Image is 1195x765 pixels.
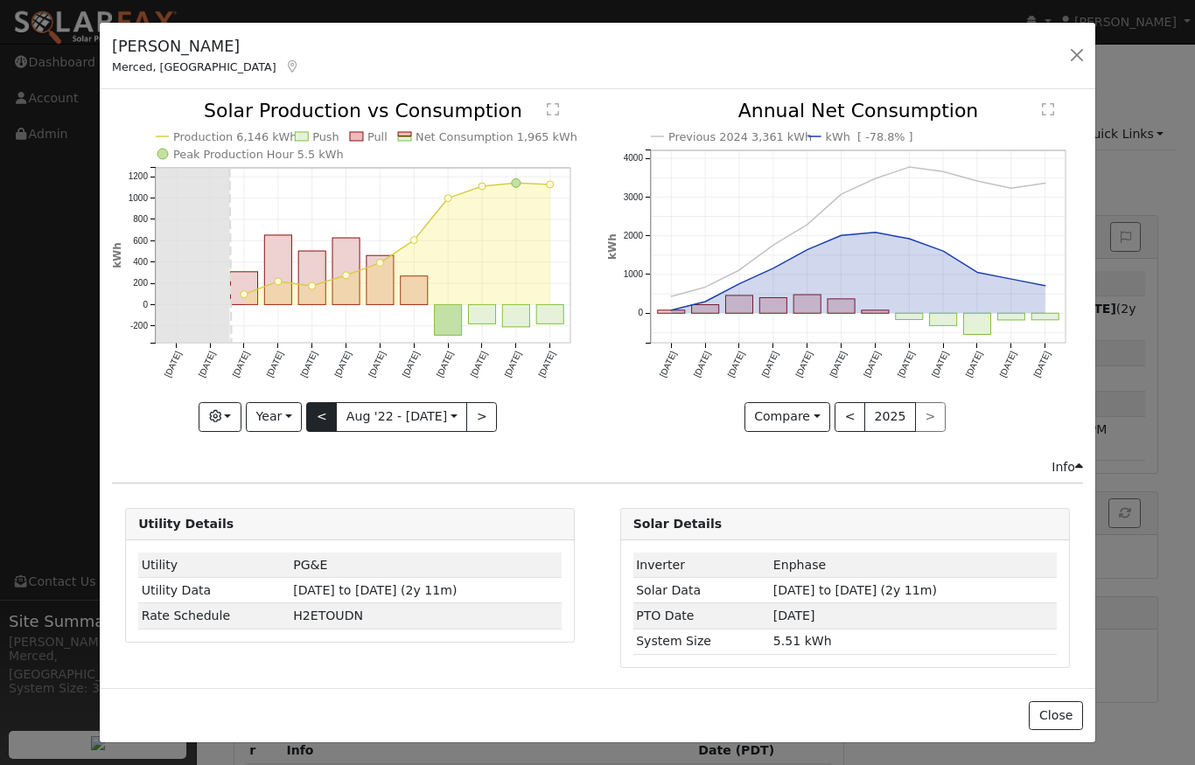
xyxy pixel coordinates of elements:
text: [DATE] [793,350,814,379]
text: [DATE] [332,350,353,379]
text: [DATE] [862,350,882,379]
span: ID: 3556718, authorized: 02/24/23 [773,558,826,572]
text: [DATE] [265,350,285,379]
rect: onclick="" [963,314,990,335]
text: [DATE] [963,350,983,379]
text: 800 [133,215,148,225]
button: < [306,402,337,432]
a: Map [285,59,301,73]
text: [DATE] [658,350,678,379]
button: 2025 [864,402,916,432]
text: Production 6,146 kWh [173,130,297,143]
circle: onclick="" [1042,180,1049,187]
text: 3000 [623,192,643,202]
rect: onclick="" [469,305,496,324]
td: Rate Schedule [138,603,290,629]
circle: onclick="" [871,229,878,236]
rect: onclick="" [1031,314,1059,321]
text:  [547,102,559,116]
div: Info [1052,458,1083,476]
circle: onclick="" [871,176,878,183]
circle: onclick="" [275,278,282,285]
rect: onclick="" [759,298,786,314]
text: [DATE] [163,350,183,379]
rect: onclick="" [503,305,530,328]
rect: onclick="" [298,252,325,305]
span: [DATE] [773,609,815,622]
strong: Utility Details [138,517,234,531]
td: PTO Date [633,603,771,629]
circle: onclick="" [411,237,418,244]
text: kWh [ -78.8% ] [825,130,912,143]
text: Pull [367,130,388,143]
rect: onclick="" [265,235,292,305]
text: 1000 [129,193,149,203]
td: Inverter [633,553,771,578]
rect: onclick="" [231,272,258,305]
circle: onclick="" [905,235,912,242]
text: [DATE] [930,350,950,379]
td: Solar Data [633,578,771,603]
text: -200 [130,321,148,330]
rect: onclick="" [537,305,564,324]
span: Merced, [GEOGRAPHIC_DATA] [112,60,276,73]
text: [DATE] [759,350,779,379]
circle: onclick="" [667,307,674,314]
button: > [466,402,497,432]
text: 2000 [623,231,643,240]
circle: onclick="" [1008,276,1015,283]
strong: Solar Details [633,517,722,531]
text: 0 [638,309,643,318]
circle: onclick="" [905,164,912,171]
button: Year [246,402,302,432]
h5: [PERSON_NAME] [112,35,300,58]
circle: onclick="" [770,265,777,272]
circle: onclick="" [479,183,486,190]
span: [DATE] to [DATE] (2y 11m) [293,583,457,597]
circle: onclick="" [702,284,709,291]
text: Push [312,130,339,143]
circle: onclick="" [1042,282,1049,289]
span: 5.51 kWh [773,634,832,648]
text:  [1042,102,1054,116]
text: 4000 [623,154,643,163]
rect: onclick="" [332,239,360,305]
circle: onclick="" [444,195,451,202]
text: 1000 [623,270,643,280]
circle: onclick="" [770,242,777,249]
text: kWh [111,243,123,269]
text: [DATE] [997,350,1017,379]
text: [DATE] [725,350,745,379]
text: [DATE] [197,350,217,379]
td: Utility Data [138,578,290,603]
text: [DATE] [537,350,557,379]
circle: onclick="" [803,221,810,228]
circle: onclick="" [547,181,554,188]
circle: onclick="" [377,260,384,267]
rect: onclick="" [691,305,718,314]
circle: onclick="" [241,291,248,298]
circle: onclick="" [940,169,947,176]
rect: onclick="" [793,296,821,314]
circle: onclick="" [736,267,743,274]
button: Close [1029,701,1082,731]
circle: onclick="" [702,299,709,306]
text: [DATE] [1031,350,1052,379]
text: 600 [133,236,148,246]
span: R [293,609,363,622]
text: Solar Production vs Consumption [204,100,522,122]
rect: onclick="" [725,296,752,313]
text: Net Consumption 1,965 kWh [416,130,577,143]
text: 0 [143,300,149,309]
circle: onclick="" [512,179,521,188]
td: Utility [138,553,290,578]
text: kWh [606,234,618,261]
circle: onclick="" [803,247,810,254]
rect: onclick="" [929,314,956,326]
circle: onclick="" [309,283,316,290]
rect: onclick="" [435,305,462,336]
rect: onclick="" [657,310,684,313]
circle: onclick="" [1008,185,1015,192]
rect: onclick="" [367,256,394,305]
text: Peak Production Hour 5.5 kWh [173,148,344,161]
